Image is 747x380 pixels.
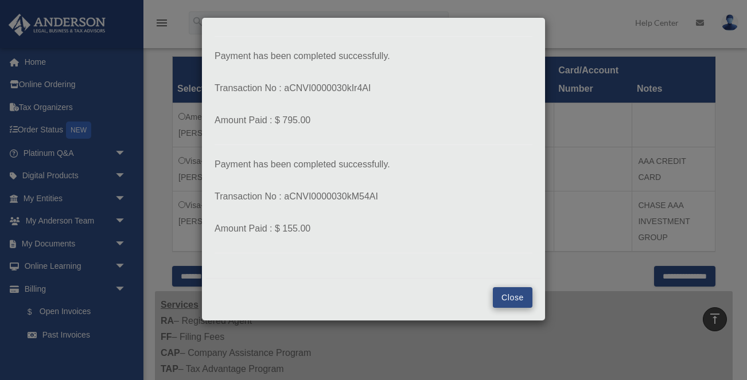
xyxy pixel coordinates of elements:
[215,221,532,237] p: Amount Paid : $ 155.00
[215,112,532,128] p: Amount Paid : $ 795.00
[215,48,532,64] p: Payment has been completed successfully.
[215,156,532,173] p: Payment has been completed successfully.
[215,189,532,205] p: Transaction No : aCNVI0000030kM54AI
[215,80,532,96] p: Transaction No : aCNVI0000030kIr4AI
[493,287,532,308] button: Close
